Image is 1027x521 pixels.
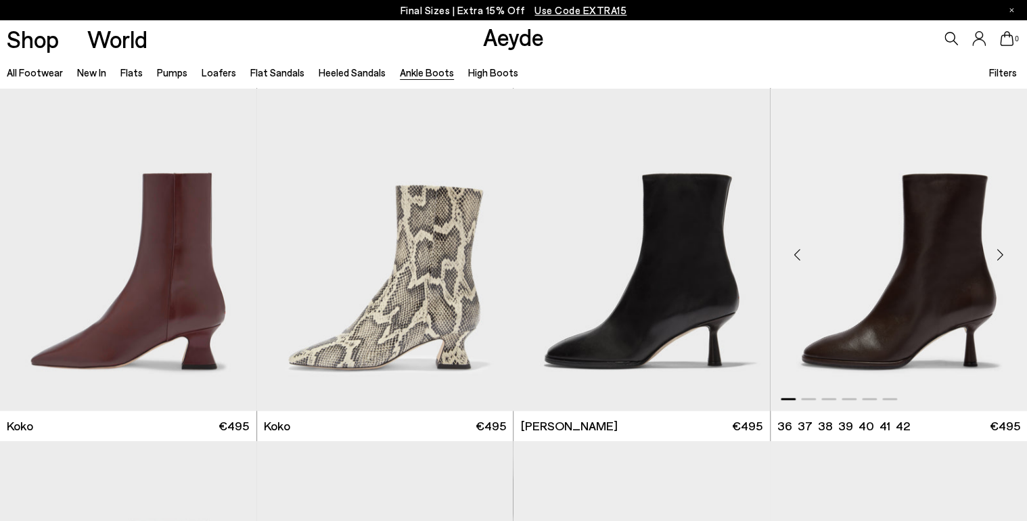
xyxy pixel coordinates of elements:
li: 42 [896,417,910,434]
a: Pumps [157,66,187,78]
a: Next slide Previous slide [513,89,770,411]
li: 37 [798,417,813,434]
a: All Footwear [7,66,63,78]
span: Navigate to /collections/ss25-final-sizes [534,4,626,16]
span: Koko [7,417,33,434]
div: Next slide [980,235,1020,275]
a: Next slide Previous slide [257,89,513,411]
a: Heeled Sandals [319,66,386,78]
li: 38 [818,417,833,434]
a: Flat Sandals [250,66,304,78]
span: Koko [264,417,290,434]
a: Aeyde [483,22,544,51]
div: 1 / 6 [513,89,770,411]
img: Koko Regal Heel Boots [257,89,513,411]
a: Shop [7,27,59,51]
div: 1 / 6 [257,89,513,411]
a: Ankle Boots [400,66,454,78]
span: €495 [219,417,249,434]
a: Koko €495 [257,411,513,441]
span: €495 [732,417,762,434]
a: New In [77,66,106,78]
span: €495 [990,417,1020,434]
ul: variant [777,417,906,434]
span: [PERSON_NAME] [520,417,617,434]
li: 36 [777,417,792,434]
a: Loafers [202,66,236,78]
li: 40 [859,417,874,434]
span: 0 [1013,35,1020,43]
li: 39 [838,417,853,434]
a: 0 [1000,31,1013,46]
a: High Boots [468,66,518,78]
span: €495 [476,417,506,434]
a: [PERSON_NAME] €495 [513,411,770,441]
div: 1 / 6 [771,89,1027,411]
span: Filters [988,66,1016,78]
div: Previous slide [777,235,818,275]
li: 41 [880,417,890,434]
img: Dorothy Soft Sock Boots [771,89,1027,411]
img: Dorothy Soft Sock Boots [513,89,770,411]
p: Final Sizes | Extra 15% Off [401,2,627,19]
a: Flats [120,66,143,78]
a: World [87,27,147,51]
